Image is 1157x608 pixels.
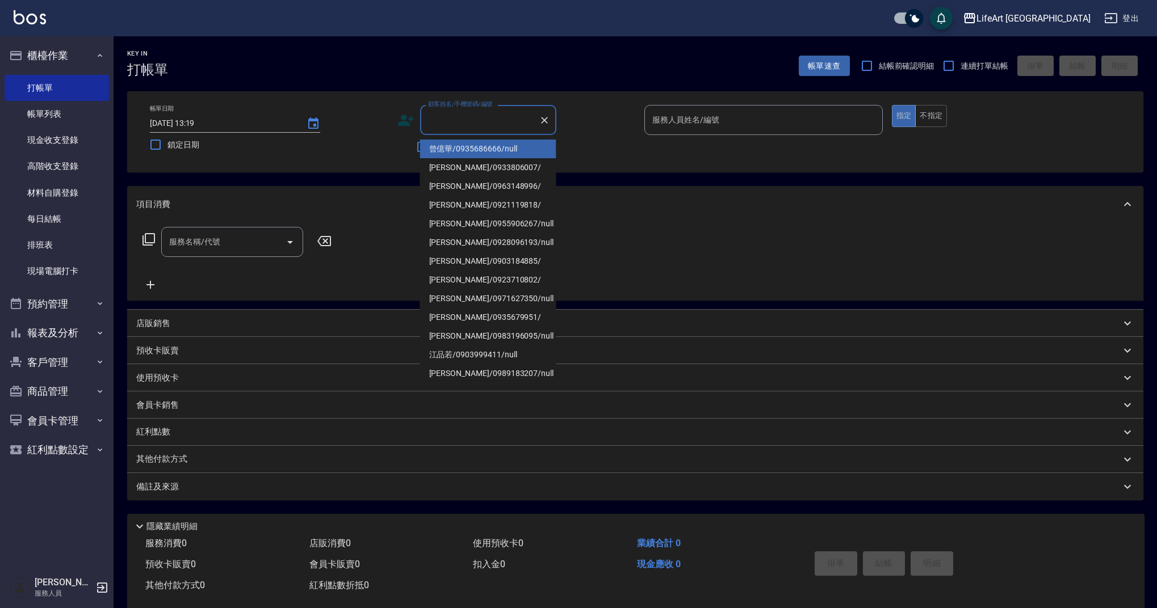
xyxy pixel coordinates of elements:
div: LifeArt [GEOGRAPHIC_DATA] [976,11,1091,26]
p: 使用預收卡 [136,372,179,384]
img: Logo [14,10,46,24]
li: [PERSON_NAME]/0933806007/ [420,158,556,177]
li: [PERSON_NAME]/0921119818/ [420,196,556,214]
span: 紅利點數折抵 0 [309,580,369,590]
button: Clear [536,112,552,128]
button: 櫃檯作業 [5,41,109,70]
p: 店販銷售 [136,318,170,330]
p: 備註及來源 [136,481,179,493]
div: 項目消費 [127,186,1143,222]
li: [PERSON_NAME]/0955906267/null [420,214,556,233]
li: [PERSON_NAME]/0928096193/null [420,233,556,252]
span: 鎖定日期 [167,139,199,151]
li: 曾億華/0935686666/null [420,140,556,158]
p: 紅利點數 [136,426,176,438]
p: 預收卡販賣 [136,345,179,357]
button: 不指定 [915,105,947,127]
a: 排班表 [5,232,109,258]
label: 帳單日期 [150,104,174,113]
li: [PERSON_NAME]/0983196095/null [420,327,556,345]
div: 店販銷售 [127,310,1143,337]
li: [PERSON_NAME]/0903184885/ [420,252,556,271]
div: 預收卡販賣 [127,337,1143,364]
a: 每日結帳 [5,206,109,232]
div: 其他付款方式 [127,446,1143,473]
span: 會員卡販賣 0 [309,559,360,569]
div: 會員卡銷售 [127,391,1143,419]
p: 項目消費 [136,199,170,210]
button: 商品管理 [5,377,109,406]
button: save [930,7,953,29]
a: 高階收支登錄 [5,153,109,179]
li: [PERSON_NAME]/0989183207/null [420,364,556,383]
p: 服務人員 [35,588,93,598]
p: 隱藏業績明細 [146,521,198,533]
button: 客戶管理 [5,348,109,377]
p: 其他付款方式 [136,453,193,466]
li: [PERSON_NAME]/0963148996/ [420,177,556,196]
li: [PERSON_NAME]/0935679951/ [420,308,556,327]
button: LifeArt [GEOGRAPHIC_DATA] [958,7,1095,30]
button: 報表及分析 [5,318,109,348]
button: 指定 [892,105,916,127]
p: 會員卡銷售 [136,399,179,411]
div: 使用預收卡 [127,364,1143,391]
a: 材料自購登錄 [5,180,109,206]
span: 店販消費 0 [309,538,351,548]
h2: Key In [127,50,168,57]
a: 現金收支登錄 [5,127,109,153]
li: 江品若/0903999411/null [420,345,556,364]
a: 帳單列表 [5,101,109,127]
span: 其他付款方式 0 [145,580,205,590]
span: 結帳前確認明細 [879,60,934,72]
button: 會員卡管理 [5,406,109,436]
div: 紅利點數 [127,419,1143,446]
h5: [PERSON_NAME] [35,577,93,588]
span: 服務消費 0 [145,538,187,548]
button: Open [281,233,299,251]
li: [PERSON_NAME]/0971627350/null [420,289,556,308]
button: 登出 [1100,8,1143,29]
label: 顧客姓名/手機號碼/編號 [428,100,493,108]
button: 紅利點數設定 [5,435,109,465]
span: 預收卡販賣 0 [145,559,196,569]
span: 使用預收卡 0 [473,538,523,548]
span: 連續打單結帳 [961,60,1008,72]
div: 備註及來源 [127,473,1143,500]
li: [PERSON_NAME]/0923710802/ [420,271,556,289]
button: 預約管理 [5,289,109,319]
img: Person [9,576,32,599]
input: YYYY/MM/DD hh:mm [150,114,295,133]
button: Choose date, selected date is 2025-09-22 [300,110,327,137]
h3: 打帳單 [127,62,168,78]
span: 業績合計 0 [637,538,681,548]
button: 帳單速查 [799,56,850,77]
span: 扣入金 0 [473,559,505,569]
a: 現場電腦打卡 [5,258,109,284]
a: 打帳單 [5,75,109,101]
span: 現金應收 0 [637,559,681,569]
